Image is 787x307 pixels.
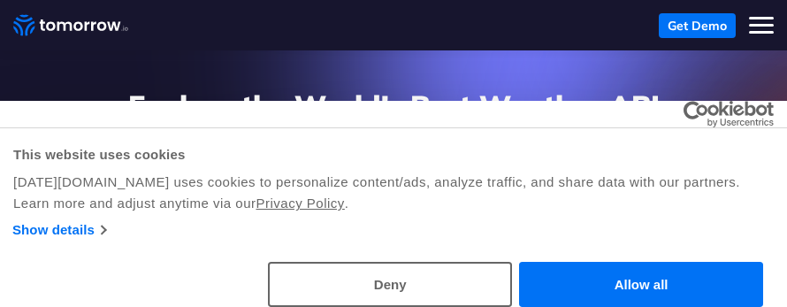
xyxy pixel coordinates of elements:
[13,12,128,39] a: Home link
[256,196,344,211] a: Privacy Policy
[13,144,774,165] div: This website uses cookies
[519,262,763,307] button: Allow all
[52,86,735,125] h1: Explore the World’s Best Weather API
[659,13,736,38] a: Get Demo
[619,101,774,127] a: Usercentrics Cookiebot - opens in a new window
[749,13,774,38] button: Toggle mobile menu
[12,219,105,241] a: Show details
[13,172,774,214] div: [DATE][DOMAIN_NAME] uses cookies to personalize content/ads, analyze traffic, and share data with...
[268,262,512,307] button: Deny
